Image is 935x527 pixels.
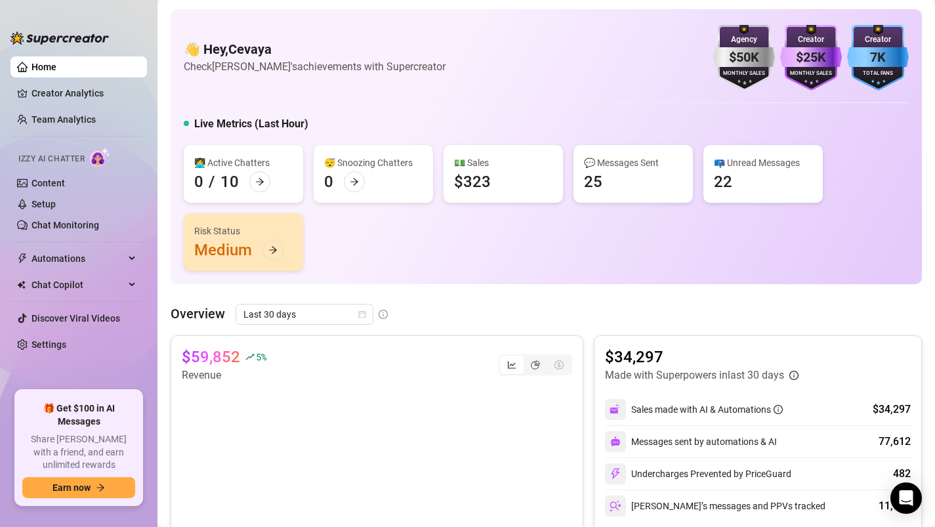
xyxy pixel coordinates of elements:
[605,347,799,368] article: $34,297
[713,33,775,46] div: Agency
[605,495,825,516] div: [PERSON_NAME]’s messages and PPVs tracked
[31,339,66,350] a: Settings
[714,171,732,192] div: 22
[31,199,56,209] a: Setup
[182,347,240,368] article: $59,852
[584,156,682,170] div: 💬 Messages Sent
[324,156,423,170] div: 😴 Snoozing Chatters
[507,360,516,369] span: line-chart
[220,171,239,192] div: 10
[847,70,909,78] div: Total Fans
[245,352,255,362] span: rise
[31,178,65,188] a: Content
[184,58,446,75] article: Check [PERSON_NAME]'s achievements with Supercreator
[605,463,791,484] div: Undercharges Prevented by PriceGuard
[194,224,293,238] div: Risk Status
[379,310,388,319] span: info-circle
[610,500,621,512] img: svg%3e
[789,371,799,380] span: info-circle
[713,70,775,78] div: Monthly Sales
[243,305,365,324] span: Last 30 days
[780,47,842,68] div: $25K
[31,220,99,230] a: Chat Monitoring
[774,405,783,414] span: info-circle
[780,33,842,46] div: Creator
[31,248,125,269] span: Automations
[31,114,96,125] a: Team Analytics
[96,483,105,492] span: arrow-right
[10,32,109,45] img: logo-BBDzfeDw.svg
[184,40,446,58] h4: 👋 Hey, Cevaya
[605,431,777,452] div: Messages sent by automations & AI
[18,153,85,165] span: Izzy AI Chatter
[52,482,91,493] span: Earn now
[31,83,136,104] a: Creator Analytics
[194,116,308,132] h5: Live Metrics (Last Hour)
[631,402,783,417] div: Sales made with AI & Automations
[17,253,28,264] span: thunderbolt
[171,304,225,324] article: Overview
[324,171,333,192] div: 0
[605,368,784,383] article: Made with Superpowers in last 30 days
[847,33,909,46] div: Creator
[268,245,278,255] span: arrow-right
[584,171,602,192] div: 25
[554,360,564,369] span: dollar-circle
[256,350,266,363] span: 5 %
[610,404,621,415] img: svg%3e
[780,70,842,78] div: Monthly Sales
[194,171,203,192] div: 0
[893,466,911,482] div: 482
[713,25,775,91] img: silver-badge-roxG0hHS.svg
[879,434,911,450] div: 77,612
[255,177,264,186] span: arrow-right
[847,47,909,68] div: 7K
[873,402,911,417] div: $34,297
[847,25,909,91] img: blue-badge-DgoSNQY1.svg
[22,433,135,472] span: Share [PERSON_NAME] with a friend, and earn unlimited rewards
[358,310,366,318] span: calendar
[194,156,293,170] div: 👩‍💻 Active Chatters
[890,482,922,514] div: Open Intercom Messenger
[713,47,775,68] div: $50K
[454,171,491,192] div: $323
[350,177,359,186] span: arrow-right
[714,156,812,170] div: 📪 Unread Messages
[31,62,56,72] a: Home
[499,354,572,375] div: segmented control
[531,360,540,369] span: pie-chart
[22,402,135,428] span: 🎁 Get $100 in AI Messages
[90,148,110,167] img: AI Chatter
[879,498,911,514] div: 11,780
[22,477,135,498] button: Earn nowarrow-right
[454,156,552,170] div: 💵 Sales
[182,368,266,383] article: Revenue
[31,313,120,324] a: Discover Viral Videos
[610,468,621,480] img: svg%3e
[610,436,621,447] img: svg%3e
[31,274,125,295] span: Chat Copilot
[17,280,26,289] img: Chat Copilot
[780,25,842,91] img: purple-badge-B9DA21FR.svg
